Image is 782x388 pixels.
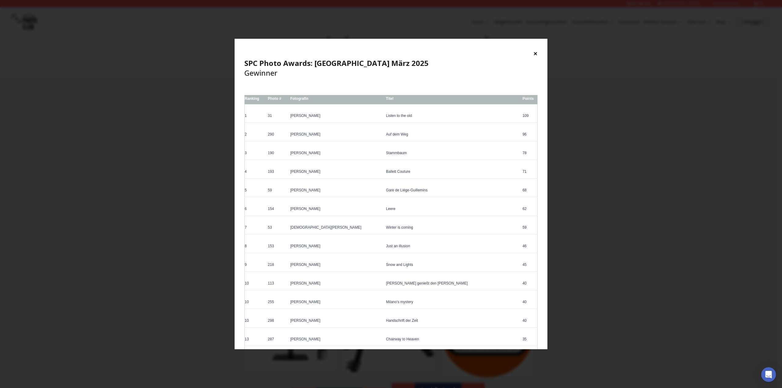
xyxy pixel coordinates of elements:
[384,166,521,179] td: Ballett Couture
[266,95,288,104] th: Photo #
[245,129,266,141] td: 2
[384,148,521,160] td: Stammbaum
[244,58,429,68] b: SPC Photo Awards: [GEOGRAPHIC_DATA] März 2025
[384,315,521,328] td: Handschrift der Zeit
[266,278,288,290] td: 113
[288,129,384,141] td: [PERSON_NAME]
[521,166,538,179] td: 71
[288,95,384,104] th: FotografIn
[384,185,521,197] td: Gare de Liège-Guillemins
[245,222,266,234] td: 7
[266,222,288,234] td: 53
[245,334,266,346] td: 13
[384,204,521,216] td: Leere
[244,58,538,78] h4: Gewinner
[521,148,538,160] td: 78
[266,241,288,253] td: 153
[245,185,266,197] td: 5
[521,95,538,104] th: Points
[245,111,266,123] td: 1
[521,297,538,309] td: 40
[288,278,384,290] td: [PERSON_NAME]
[521,111,538,123] td: 109
[266,259,288,272] td: 218
[245,278,266,290] td: 10
[521,129,538,141] td: 96
[533,49,538,58] button: ×
[266,111,288,123] td: 31
[266,129,288,141] td: 290
[384,278,521,290] td: [PERSON_NAME] genießt den [PERSON_NAME]
[266,315,288,328] td: 298
[384,111,521,123] td: Listen to the old
[384,95,521,104] th: Titel
[245,315,266,328] td: 10
[521,241,538,253] td: 46
[266,297,288,309] td: 255
[288,185,384,197] td: [PERSON_NAME]
[245,95,266,104] th: Ranking
[384,259,521,272] td: Snow and Lights
[384,241,521,253] td: Just an illusion
[245,166,266,179] td: 4
[521,259,538,272] td: 45
[266,334,288,346] td: 287
[288,166,384,179] td: [PERSON_NAME]
[521,185,538,197] td: 68
[521,278,538,290] td: 40
[384,334,521,346] td: Chairway to Heaven
[245,259,266,272] td: 9
[288,241,384,253] td: [PERSON_NAME]
[761,367,776,382] div: Open Intercom Messenger
[288,315,384,328] td: [PERSON_NAME]
[245,204,266,216] td: 6
[521,315,538,328] td: 40
[266,148,288,160] td: 190
[384,129,521,141] td: Auf dem Weg
[384,297,521,309] td: Milano's mystery
[288,334,384,346] td: [PERSON_NAME]
[521,222,538,234] td: 59
[521,204,538,216] td: 62
[266,204,288,216] td: 154
[288,204,384,216] td: [PERSON_NAME]
[245,297,266,309] td: 10
[245,148,266,160] td: 3
[266,166,288,179] td: 193
[288,259,384,272] td: [PERSON_NAME]
[288,111,384,123] td: [PERSON_NAME]
[288,297,384,309] td: [PERSON_NAME]
[245,241,266,253] td: 8
[266,185,288,197] td: 59
[288,222,384,234] td: [DEMOGRAPHIC_DATA][PERSON_NAME]
[288,148,384,160] td: [PERSON_NAME]
[521,334,538,346] td: 35
[384,222,521,234] td: Winter is coming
